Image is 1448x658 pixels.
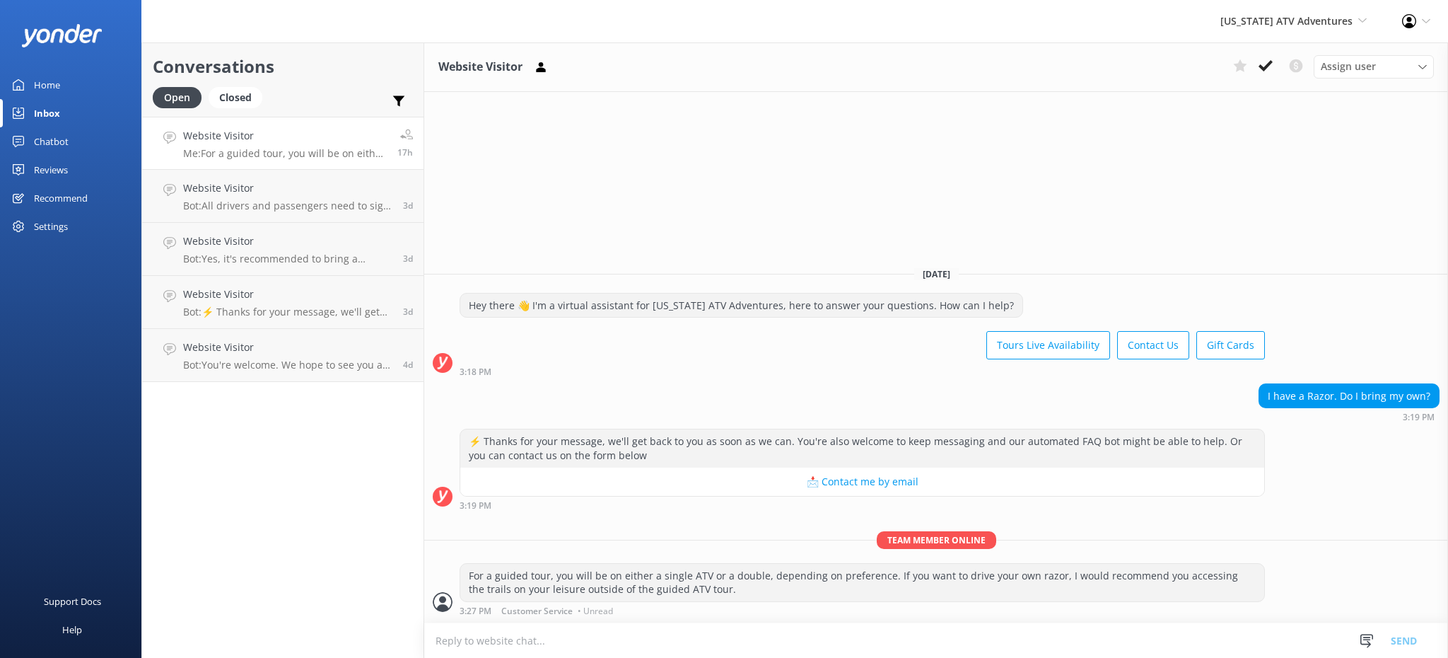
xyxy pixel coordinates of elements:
span: Oct 01 2025 09:36am (UTC -07:00) America/Tijuana [403,306,413,318]
a: Website VisitorBot:Yes, it's recommended to bring a backpack with essentials like a water bottle ... [142,223,424,276]
h4: Website Visitor [183,233,392,249]
h3: Website Visitor [438,58,522,76]
button: Gift Cards [1196,331,1265,359]
span: [DATE] [914,268,959,280]
span: Oct 02 2025 03:39am (UTC -07:00) America/Tijuana [403,200,413,212]
h4: Website Visitor [183,128,387,144]
h4: Website Visitor [183,287,392,302]
span: Oct 01 2025 10:21am (UTC -07:00) America/Tijuana [403,253,413,265]
a: Website VisitorBot:You're welcome. We hope to see you at [US_STATE] ATV Adventures soon!4d [142,329,424,382]
a: Closed [209,89,269,105]
div: Oct 04 2025 03:18pm (UTC -07:00) America/Tijuana [460,366,1265,376]
p: Bot: ⚡ Thanks for your message, we'll get back to you as soon as we can. You're also welcome to k... [183,306,392,318]
div: Recommend [34,184,88,212]
strong: 3:27 PM [460,607,491,616]
strong: 3:19 PM [1403,413,1435,422]
span: • Unread [578,607,613,616]
div: Oct 04 2025 03:19pm (UTC -07:00) America/Tijuana [1259,412,1440,422]
div: Home [34,71,60,99]
div: Inbox [34,99,60,127]
h4: Website Visitor [183,180,392,196]
a: Website VisitorBot:⚡ Thanks for your message, we'll get back to you as soon as we can. You're als... [142,276,424,329]
div: Oct 04 2025 03:27pm (UTC -07:00) America/Tijuana [460,606,1265,616]
span: Assign user [1321,59,1376,74]
a: Open [153,89,209,105]
p: Bot: Yes, it's recommended to bring a backpack with essentials like a water bottle and snacks for... [183,253,392,265]
a: Website VisitorMe:For a guided tour, you will be on either a single ATV or a double, depending on... [142,117,424,170]
div: I have a Razor. Do I bring my own? [1259,384,1439,408]
span: Customer Service [501,607,573,616]
div: Help [62,616,82,644]
strong: 3:19 PM [460,502,491,510]
h2: Conversations [153,53,413,80]
h4: Website Visitor [183,340,392,355]
div: Open [153,87,202,108]
span: Oct 04 2025 03:27pm (UTC -07:00) America/Tijuana [397,146,413,158]
p: Bot: All drivers and passengers need to sign a waiver for safety and insurance purposes. You can ... [183,200,392,212]
a: Website VisitorBot:All drivers and passengers need to sign a waiver for safety and insurance purp... [142,170,424,223]
span: [US_STATE] ATV Adventures [1220,14,1353,28]
p: Bot: You're welcome. We hope to see you at [US_STATE] ATV Adventures soon! [183,359,392,371]
div: For a guided tour, you will be on either a single ATV or a double, depending on preference. If yo... [460,564,1264,601]
p: Me: For a guided tour, you will be on either a single ATV or a double, depending on preference. I... [183,147,387,160]
button: Contact Us [1117,331,1189,359]
div: Closed [209,87,262,108]
div: Support Docs [44,587,101,616]
button: Tours Live Availability [986,331,1110,359]
div: Settings [34,212,68,241]
span: Sep 30 2025 10:13pm (UTC -07:00) America/Tijuana [403,359,413,371]
img: yonder-white-logo.png [21,24,103,47]
button: 📩 Contact me by email [460,468,1264,496]
div: ⚡ Thanks for your message, we'll get back to you as soon as we can. You're also welcome to keep m... [460,429,1264,467]
span: Team member online [877,531,996,549]
div: Oct 04 2025 03:19pm (UTC -07:00) America/Tijuana [460,500,1265,510]
strong: 3:18 PM [460,368,491,376]
div: Hey there 👋 I'm a virtual assistant for [US_STATE] ATV Adventures, here to answer your questions.... [460,294,1022,318]
div: Chatbot [34,127,69,156]
div: Assign User [1314,55,1434,78]
div: Reviews [34,156,68,184]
